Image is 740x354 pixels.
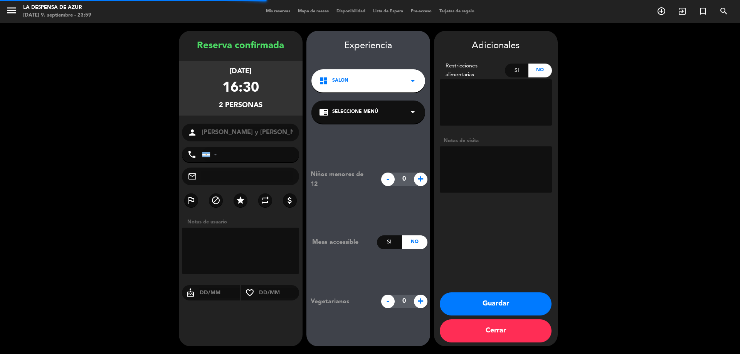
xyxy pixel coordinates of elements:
[23,12,91,19] div: [DATE] 9. septiembre - 23:59
[377,235,402,249] div: Si
[258,288,299,298] input: DD/MM
[305,297,377,307] div: Vegetarianos
[6,5,17,19] button: menu
[381,295,395,308] span: -
[23,4,91,12] div: La Despensa de Azur
[440,137,552,145] div: Notas de visita
[440,319,552,342] button: Cerrar
[528,64,552,77] div: No
[408,107,417,117] i: arrow_drop_down
[202,147,220,162] div: Argentina: +54
[440,62,505,79] div: Restricciones alimentarias
[183,218,303,226] div: Notas de usuario
[332,108,378,116] span: Seleccione Menú
[188,128,197,137] i: person
[436,9,478,13] span: Tarjetas de regalo
[333,9,369,13] span: Disponibilidad
[402,235,427,249] div: No
[285,196,294,205] i: attach_money
[678,7,687,16] i: exit_to_app
[719,7,728,16] i: search
[414,295,427,308] span: +
[505,64,528,77] div: Si
[199,288,240,298] input: DD/MM
[414,173,427,186] span: +
[306,237,377,247] div: Mesa accessible
[319,107,328,117] i: chrome_reader_mode
[408,76,417,86] i: arrow_drop_down
[305,169,377,190] div: Niños menores de 12
[179,39,303,54] div: Reserva confirmada
[219,100,262,111] div: 2 personas
[369,9,407,13] span: Lista de Espera
[407,9,436,13] span: Pre-acceso
[657,7,666,16] i: add_circle_outline
[261,196,270,205] i: repeat
[319,76,328,86] i: dashboard
[187,196,196,205] i: outlined_flag
[222,77,259,100] div: 16:30
[187,150,197,159] i: phone
[6,5,17,16] i: menu
[262,9,294,13] span: Mis reservas
[306,39,430,54] div: Experiencia
[188,172,197,181] i: mail_outline
[698,7,708,16] i: turned_in_not
[294,9,333,13] span: Mapa de mesas
[230,66,251,77] div: [DATE]
[332,77,348,85] span: SALON
[440,292,552,315] button: Guardar
[211,196,220,205] i: block
[182,288,199,297] i: cake
[440,39,552,54] div: Adicionales
[381,173,395,186] span: -
[241,288,258,297] i: favorite_border
[236,196,245,205] i: star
